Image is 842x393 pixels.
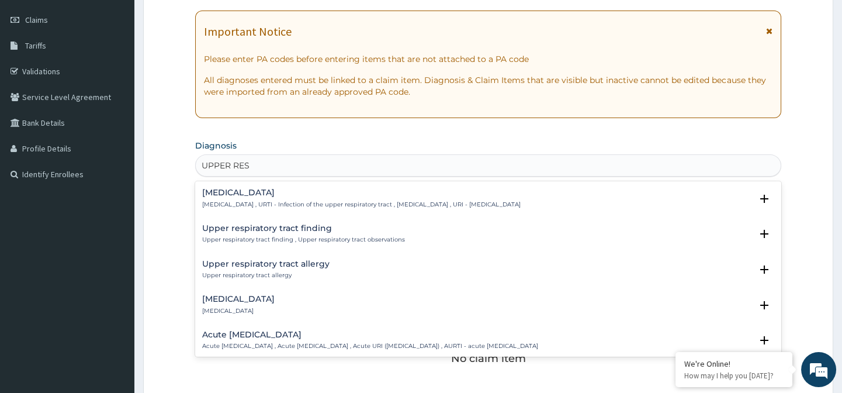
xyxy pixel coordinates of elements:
[451,353,525,364] p: No claim item
[25,40,46,51] span: Tariffs
[757,263,771,277] i: open select status
[684,358,784,369] div: We're Online!
[202,188,521,197] h4: [MEDICAL_DATA]
[202,342,538,350] p: Acute [MEDICAL_DATA] , Acute [MEDICAL_DATA] , Acute URI ([MEDICAL_DATA]) , AURTI - acute [MEDICAL...
[684,371,784,381] p: How may I help you today?
[202,271,330,280] p: Upper respiratory tract allergy
[61,65,196,81] div: Chat with us now
[204,53,772,65] p: Please enter PA codes before entering items that are not attached to a PA code
[202,330,538,339] h4: Acute [MEDICAL_DATA]
[204,25,292,38] h1: Important Notice
[202,307,275,315] p: [MEDICAL_DATA]
[757,227,771,241] i: open select status
[202,201,521,209] p: [MEDICAL_DATA] , URTI - Infection of the upper respiratory tract , [MEDICAL_DATA] , URI - [MEDICA...
[202,295,275,304] h4: [MEDICAL_DATA]
[6,266,223,306] textarea: Type your message and hit 'Enter'
[757,192,771,206] i: open select status
[204,74,772,98] p: All diagnoses entered must be linked to a claim item. Diagnosis & Claim Items that are visible bu...
[25,15,48,25] span: Claims
[202,224,405,233] h4: Upper respiratory tract finding
[202,260,330,268] h4: Upper respiratory tract allergy
[757,333,771,347] i: open select status
[192,6,220,34] div: Minimize live chat window
[202,236,405,244] p: Upper respiratory tract finding , Upper respiratory tract observations
[22,58,47,88] img: d_794563401_company_1708531726252_794563401
[68,120,161,239] span: We're online!
[757,298,771,312] i: open select status
[195,140,237,151] label: Diagnosis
